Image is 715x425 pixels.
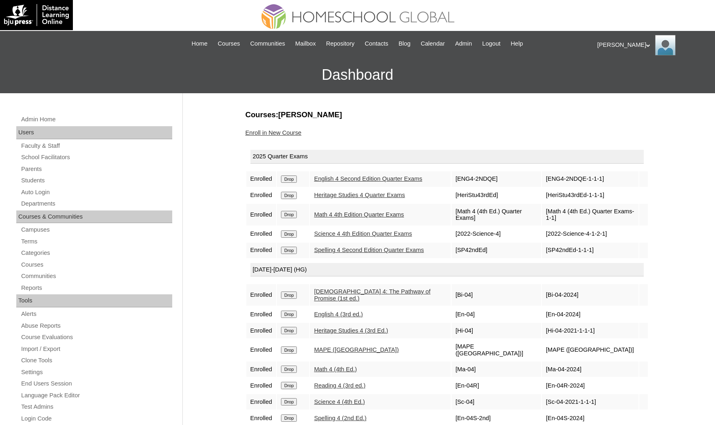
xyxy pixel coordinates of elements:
[250,39,285,48] span: Communities
[246,378,276,393] td: Enrolled
[291,39,320,48] a: Mailbox
[507,39,527,48] a: Help
[250,150,644,164] div: 2025 Quarter Exams
[246,129,302,136] a: Enroll in New Course
[281,192,297,199] input: Drop
[4,4,69,26] img: logo-white.png
[246,323,276,338] td: Enrolled
[314,382,365,389] a: Reading 4 (3rd ed.)
[452,339,541,361] td: [MAPE ([GEOGRAPHIC_DATA])]
[452,204,541,226] td: [Math 4 (4th Ed.) Quarter Exams]
[281,366,297,373] input: Drop
[246,171,276,187] td: Enrolled
[542,378,639,393] td: [En-04R-2024]
[542,339,639,361] td: [MAPE ([GEOGRAPHIC_DATA])]
[451,39,476,48] a: Admin
[482,39,500,48] span: Logout
[20,309,172,319] a: Alerts
[452,284,541,306] td: [Bi-04]
[20,355,172,366] a: Clone Tools
[314,288,430,302] a: [DEMOGRAPHIC_DATA] 4: The Pathway of Promise (1st ed.)
[20,283,172,293] a: Reports
[314,230,412,237] a: Science 4 4th Edition Quarter Exams
[218,39,240,48] span: Courses
[16,210,172,223] div: Courses & Communities
[361,39,393,48] a: Contacts
[246,394,276,410] td: Enrolled
[20,175,172,186] a: Students
[417,39,449,48] a: Calendar
[542,226,639,242] td: [2022-Science-4-1-2-1]
[452,361,541,377] td: [Ma-04]
[20,414,172,424] a: Login Code
[246,110,649,120] h3: Courses:[PERSON_NAME]
[542,188,639,203] td: [HeriStu43rdEd-1-1-1]
[192,39,208,48] span: Home
[281,291,297,299] input: Drop
[421,39,445,48] span: Calendar
[326,39,355,48] span: Repository
[20,237,172,247] a: Terms
[281,327,297,334] input: Drop
[452,394,541,410] td: [Sc-04]
[250,263,644,277] div: [DATE]-[DATE] (HG)
[295,39,316,48] span: Mailbox
[20,164,172,174] a: Parents
[246,204,276,226] td: Enrolled
[281,230,297,238] input: Drop
[281,175,297,183] input: Drop
[542,361,639,377] td: [Ma-04-2024]
[246,188,276,203] td: Enrolled
[16,126,172,139] div: Users
[542,394,639,410] td: [Sc-04-2021-1-1-1]
[542,323,639,338] td: [Hi-04-2021-1-1-1]
[281,311,297,318] input: Drop
[246,284,276,306] td: Enrolled
[20,379,172,389] a: End Users Session
[246,39,289,48] a: Communities
[20,402,172,412] a: Test Admins
[20,367,172,377] a: Settings
[395,39,415,48] a: Blog
[281,211,297,218] input: Drop
[314,415,366,421] a: Spelling 4 (2nd Ed.)
[16,294,172,307] div: Tools
[246,243,276,258] td: Enrolled
[399,39,410,48] span: Blog
[20,260,172,270] a: Courses
[452,243,541,258] td: [SP42ndEd]
[281,398,297,405] input: Drop
[455,39,472,48] span: Admin
[314,192,405,198] a: Heritage Studies 4 Quarter Exams
[511,39,523,48] span: Help
[314,247,424,253] a: Spelling 4 Second Edition Quarter Exams
[655,35,676,55] img: Ariane Ebuen
[452,307,541,322] td: [En-04]
[20,141,172,151] a: Faculty & Staff
[20,199,172,209] a: Departments
[314,311,363,318] a: English 4 (3rd ed.)
[452,188,541,203] td: [HeriStu43rdEd]
[20,152,172,162] a: School Facilitators
[20,248,172,258] a: Categories
[452,226,541,242] td: [2022-Science-4]
[314,211,404,218] a: Math 4 4th Edition Quarter Exams
[322,39,359,48] a: Repository
[452,323,541,338] td: [Hi-04]
[4,57,711,93] h3: Dashboard
[542,284,639,306] td: [Bi-04-2024]
[314,399,365,405] a: Science 4 (4th Ed.)
[452,378,541,393] td: [En-04R]
[20,225,172,235] a: Campuses
[314,366,357,372] a: Math 4 (4th Ed.)
[542,243,639,258] td: [SP42ndEd-1-1-1]
[542,204,639,226] td: [Math 4 (4th Ed.) Quarter Exams-1-1]
[281,247,297,254] input: Drop
[542,307,639,322] td: [En-04-2024]
[20,271,172,281] a: Communities
[314,175,422,182] a: English 4 Second Edition Quarter Exams
[20,390,172,401] a: Language Pack Editor
[246,339,276,361] td: Enrolled
[214,39,244,48] a: Courses
[20,114,172,125] a: Admin Home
